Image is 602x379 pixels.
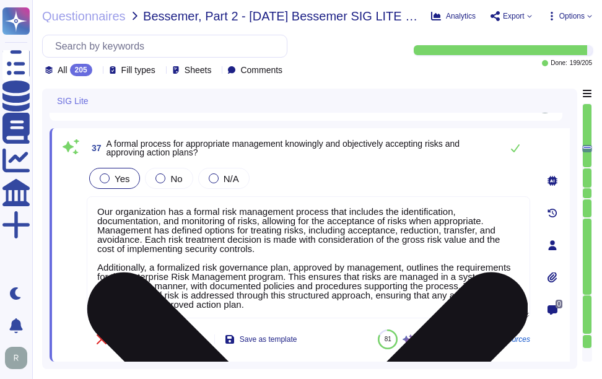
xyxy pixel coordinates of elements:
span: Done: [551,60,567,66]
span: Export [503,12,525,20]
span: 199 / 205 [570,60,592,66]
button: Analytics [431,11,476,21]
span: No [170,173,182,184]
span: 0 [556,300,562,308]
span: Options [559,12,585,20]
div: 205 [70,64,92,76]
span: Analytics [446,12,476,20]
input: Search by keywords [49,35,287,57]
span: Questionnaires [42,10,126,22]
span: N/A [224,173,239,184]
span: Yes [115,173,129,184]
span: Fill types [121,66,155,74]
span: Comments [240,66,282,74]
button: user [2,344,36,372]
span: 37 [87,144,102,152]
span: All [58,66,68,74]
span: 81 [385,336,391,342]
span: A formal process for appropriate management knowingly and objectively accepting risks and approvi... [107,139,460,157]
textarea: Our organization has a formal risk management process that includes the identification, documenta... [87,196,530,318]
span: Bessemer, Part 2 - [DATE] Bessemer SIG LITE 2017 WORKING [143,10,421,22]
img: user [5,347,27,369]
span: Sheets [185,66,212,74]
span: SIG Lite [57,97,89,105]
